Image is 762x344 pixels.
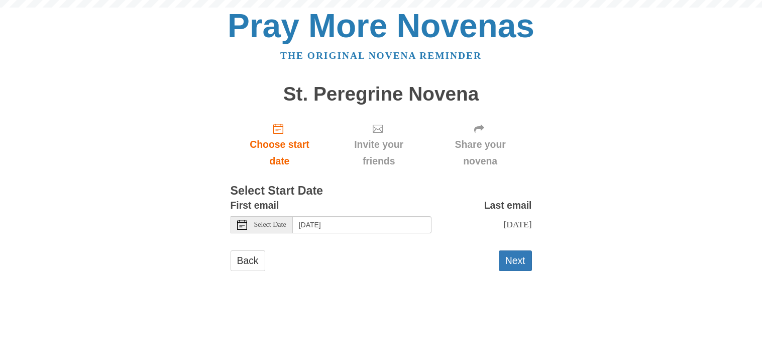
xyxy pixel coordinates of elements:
span: Select Date [254,221,286,228]
label: Last email [484,197,532,214]
a: Back [231,250,265,271]
span: Choose start date [241,136,319,169]
div: Click "Next" to confirm your start date first. [329,115,428,175]
a: Pray More Novenas [228,7,534,44]
label: First email [231,197,279,214]
h3: Select Start Date [231,185,532,198]
span: Share your novena [439,136,522,169]
div: Click "Next" to confirm your start date first. [429,115,532,175]
button: Next [499,250,532,271]
a: The original novena reminder [280,50,482,61]
a: Choose start date [231,115,329,175]
h1: St. Peregrine Novena [231,83,532,105]
span: [DATE] [503,219,531,229]
span: Invite your friends [339,136,418,169]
